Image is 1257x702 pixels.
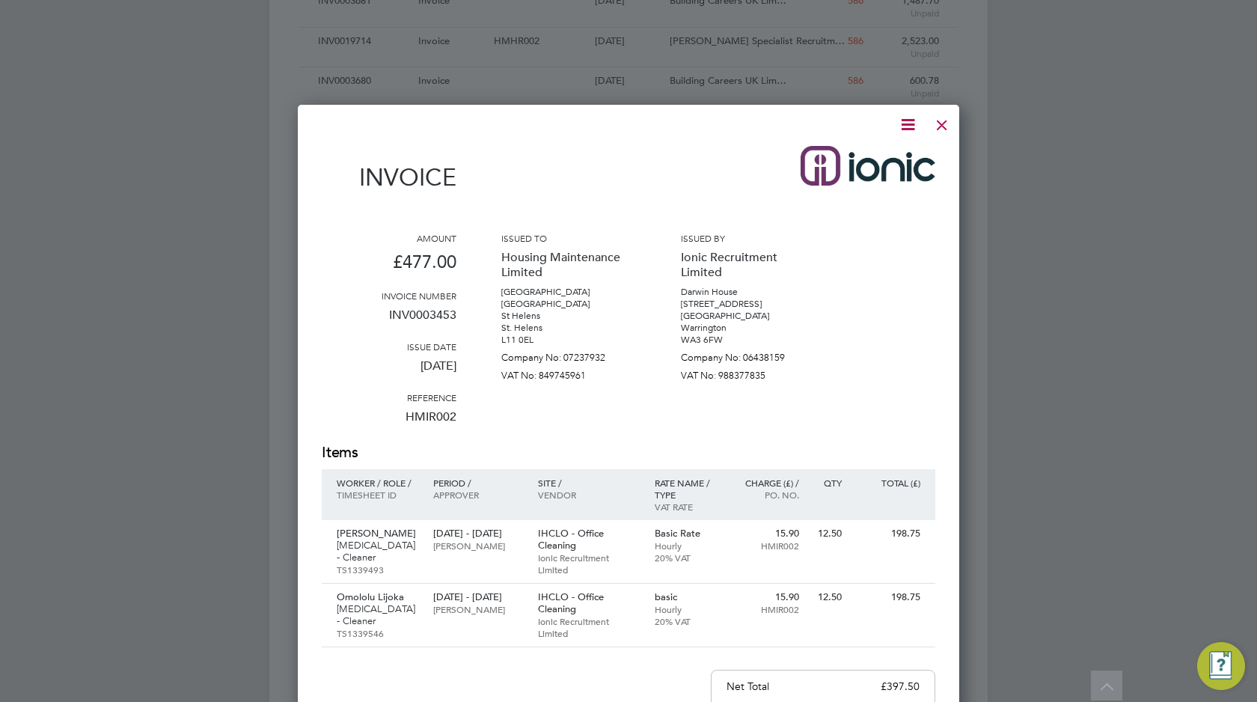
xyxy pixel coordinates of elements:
p: Company No: 06438159 [681,346,816,364]
p: [PERSON_NAME] [433,540,522,552]
h3: Issued to [501,232,636,244]
p: HMIR002 [734,603,799,615]
p: 20% VAT [655,615,720,627]
p: St. Helens [501,322,636,334]
p: HMIR002 [322,403,456,442]
p: Darwin House [STREET_ADDRESS] [681,286,816,310]
p: WA3 6FW [681,334,816,346]
p: Omololu Lijoka [337,591,418,603]
p: basic [655,591,720,603]
p: 20% VAT [655,552,720,564]
h3: Reference [322,391,456,403]
h3: Invoice number [322,290,456,302]
p: Vendor [538,489,640,501]
h3: Issued by [681,232,816,244]
p: HMIR002 [734,540,799,552]
img: ionic-logo-remittance.png [801,146,935,186]
p: Warrington [681,322,816,334]
p: 198.75 [857,591,920,603]
p: [PERSON_NAME] [433,603,522,615]
p: [GEOGRAPHIC_DATA] [681,310,816,322]
p: [DATE] [322,352,456,391]
p: Approver [433,489,522,501]
p: Hourly [655,540,720,552]
p: TS1339546 [337,627,418,639]
p: St Helens [501,310,636,322]
p: £397.50 [881,680,920,693]
p: [MEDICAL_DATA] - Cleaner [337,540,418,564]
p: 15.90 [734,591,799,603]
h3: Amount [322,232,456,244]
p: Company No: 07237932 [501,346,636,364]
p: Worker / Role / [337,477,418,489]
p: QTY [814,477,842,489]
p: Ionic Recruitment Limited [538,615,640,639]
p: Rate name / type [655,477,720,501]
p: VAT rate [655,501,720,513]
p: VAT No: 849745961 [501,364,636,382]
p: 15.90 [734,528,799,540]
p: INV0003453 [322,302,456,341]
p: TS1339493 [337,564,418,576]
p: Basic Rate [655,528,720,540]
p: Po. No. [734,489,799,501]
p: 12.50 [814,591,842,603]
p: 12.50 [814,528,842,540]
p: Ionic Recruitment Limited [681,244,816,286]
button: Engage Resource Center [1197,642,1245,690]
h1: Invoice [322,163,456,192]
p: Timesheet ID [337,489,418,501]
p: Site / [538,477,640,489]
p: L11 0EL [501,334,636,346]
p: VAT No: 988377835 [681,364,816,382]
p: IHCLO - Office Cleaning [538,591,640,615]
h3: Issue date [322,341,456,352]
p: Hourly [655,603,720,615]
p: Housing Maintenance Limited [501,244,636,286]
p: [GEOGRAPHIC_DATA] [501,286,636,298]
p: Net Total [727,680,769,693]
p: Charge (£) / [734,477,799,489]
p: 198.75 [857,528,920,540]
p: Period / [433,477,522,489]
p: [PERSON_NAME] [337,528,418,540]
p: Ionic Recruitment Limited [538,552,640,576]
h2: Items [322,442,935,463]
p: [MEDICAL_DATA] - Cleaner [337,603,418,627]
p: [DATE] - [DATE] [433,591,522,603]
p: [GEOGRAPHIC_DATA] [501,298,636,310]
p: £477.00 [322,244,456,290]
p: IHCLO - Office Cleaning [538,528,640,552]
p: Total (£) [857,477,920,489]
p: [DATE] - [DATE] [433,528,522,540]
